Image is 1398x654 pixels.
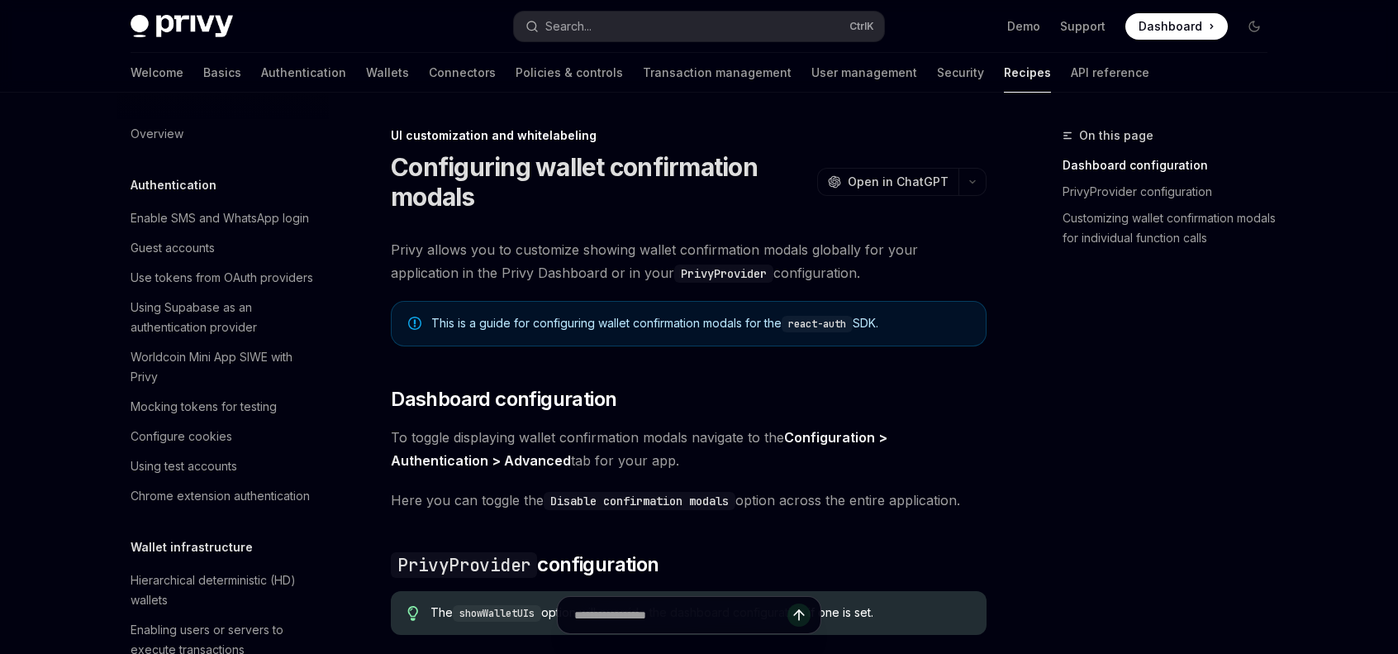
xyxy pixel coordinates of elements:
div: Mocking tokens for testing [131,397,277,417]
div: UI customization and whitelabeling [391,127,987,144]
div: Enable SMS and WhatsApp login [131,208,309,228]
span: Dashboard configuration [391,386,616,413]
a: User management [811,53,917,93]
a: API reference [1071,53,1149,93]
div: This is a guide for configuring wallet confirmation modals for the SDK. [431,315,969,332]
a: Policies & controls [516,53,623,93]
a: Connectors [429,53,496,93]
h5: Wallet infrastructure [131,537,253,557]
code: Disable confirmation modals [544,492,735,510]
span: Ctrl K [849,20,874,33]
a: Guest accounts [117,233,329,263]
a: Support [1060,18,1106,35]
a: Enable SMS and WhatsApp login [117,203,329,233]
div: Configure cookies [131,427,232,446]
a: Overview [117,119,329,149]
a: Hierarchical deterministic (HD) wallets [117,566,329,615]
div: Chrome extension authentication [131,486,310,506]
h1: Configuring wallet confirmation modals [391,152,811,212]
a: Dashboard configuration [1063,152,1281,179]
div: Use tokens from OAuth providers [131,268,313,288]
a: Security [937,53,984,93]
img: dark logo [131,15,233,38]
div: Worldcoin Mini App SIWE with Privy [131,347,319,387]
a: Configure cookies [117,422,329,451]
code: react-auth [782,316,853,332]
button: Search...CtrlK [514,12,884,41]
div: Hierarchical deterministic (HD) wallets [131,570,319,610]
button: Open in ChatGPT [817,168,958,196]
a: Demo [1007,18,1040,35]
div: Guest accounts [131,238,215,258]
code: PrivyProvider [391,552,537,578]
button: Send message [787,604,811,627]
a: Wallets [366,53,409,93]
a: Dashboard [1125,13,1228,40]
h5: Authentication [131,175,216,195]
a: Customizing wallet confirmation modals for individual function calls [1063,205,1281,251]
a: Worldcoin Mini App SIWE with Privy [117,342,329,392]
div: Overview [131,124,183,144]
div: Using Supabase as an authentication provider [131,298,319,337]
span: To toggle displaying wallet confirmation modals navigate to the tab for your app. [391,426,987,472]
a: Authentication [261,53,346,93]
div: Search... [545,17,592,36]
span: Privy allows you to customize showing wallet confirmation modals globally for your application in... [391,238,987,284]
a: Basics [203,53,241,93]
a: Recipes [1004,53,1051,93]
a: PrivyProvider configuration [1063,179,1281,205]
a: Using Supabase as an authentication provider [117,293,329,342]
span: Here you can toggle the option across the entire application. [391,489,987,512]
button: Toggle dark mode [1241,13,1267,40]
a: Welcome [131,53,183,93]
div: Using test accounts [131,456,237,476]
svg: Note [408,317,421,330]
a: Use tokens from OAuth providers [117,263,329,293]
span: Dashboard [1139,18,1202,35]
a: Using test accounts [117,451,329,481]
span: configuration [391,551,659,578]
a: Chrome extension authentication [117,481,329,511]
span: On this page [1079,126,1153,146]
a: Transaction management [643,53,792,93]
code: PrivyProvider [674,265,773,283]
a: Mocking tokens for testing [117,392,329,422]
span: Open in ChatGPT [848,174,949,190]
